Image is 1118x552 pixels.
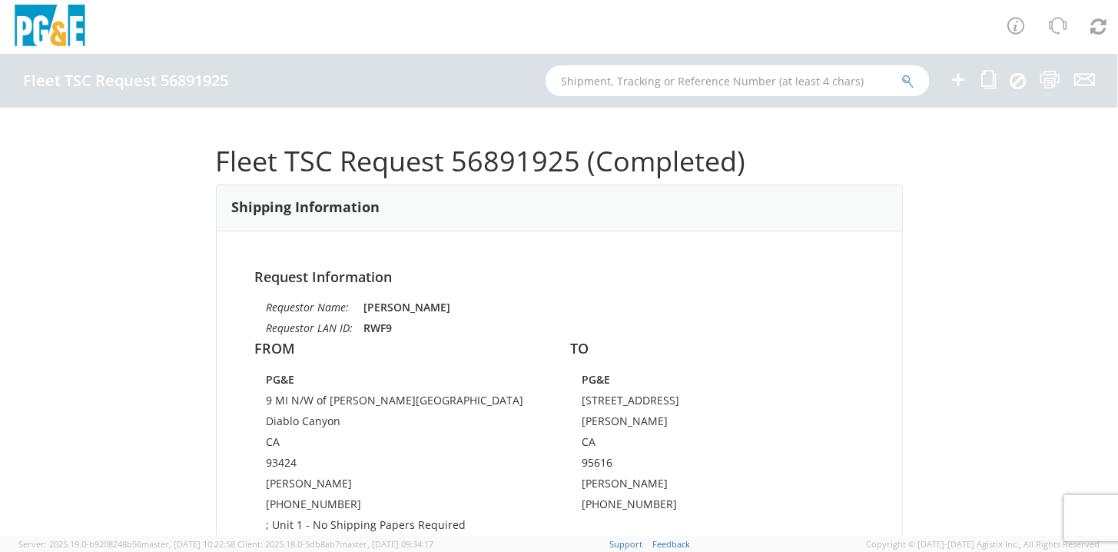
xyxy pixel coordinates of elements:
[267,497,536,517] td: [PHONE_NUMBER]
[340,538,433,550] span: master, [DATE] 09:34:17
[267,414,536,434] td: Diablo Canyon
[866,538,1100,550] span: Copyright © [DATE]-[DATE] Agistix Inc., All Rights Reserved
[582,497,799,517] td: [PHONE_NUMBER]
[267,372,295,387] strong: PG&E
[141,538,235,550] span: master, [DATE] 10:22:58
[267,434,536,455] td: CA
[255,341,548,357] h4: FROM
[267,393,536,414] td: 9 MI N/W of [PERSON_NAME][GEOGRAPHIC_DATA]
[267,476,536,497] td: [PERSON_NAME]
[582,476,799,497] td: [PERSON_NAME]
[364,321,393,335] strong: RWF9
[609,538,642,550] a: Support
[267,300,350,314] i: Requestor Name:
[267,455,536,476] td: 93424
[364,300,451,314] strong: [PERSON_NAME]
[582,434,799,455] td: CA
[582,414,799,434] td: [PERSON_NAME]
[232,200,380,215] h3: Shipping Information
[546,65,930,96] input: Shipment, Tracking or Reference Number (at least 4 chars)
[571,341,864,357] h4: TO
[255,270,864,285] h4: Request Information
[582,372,611,387] strong: PG&E
[582,393,799,414] td: [STREET_ADDRESS]
[267,517,536,538] td: ; Unit 1 - No Shipping Papers Required
[12,5,88,50] img: pge-logo-06675f144f4cfa6a6814.png
[237,538,433,550] span: Client: 2025.18.0-5db8ab7
[652,538,690,550] a: Feedback
[582,455,799,476] td: 95616
[267,321,353,335] i: Requestor LAN ID:
[23,72,228,89] h4: Fleet TSC Request 56891925
[216,146,903,177] h1: Fleet TSC Request 56891925 (Completed)
[18,538,235,550] span: Server: 2025.19.0-b9208248b56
